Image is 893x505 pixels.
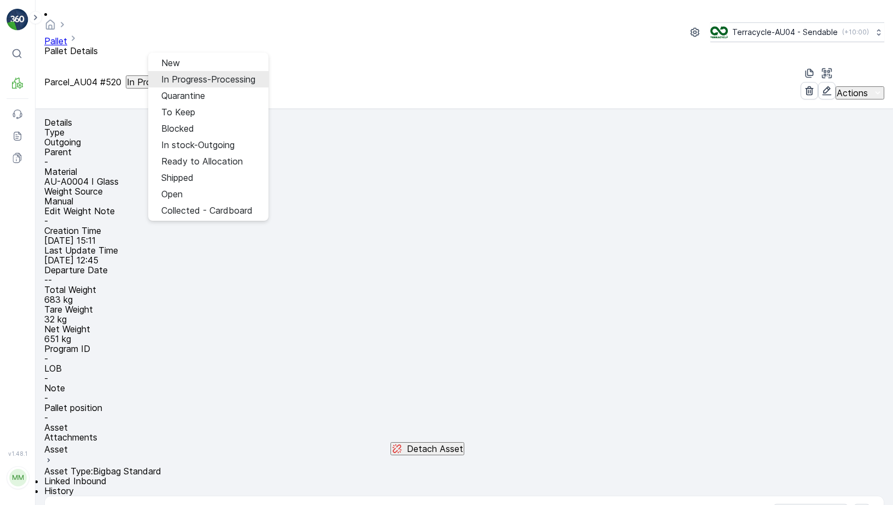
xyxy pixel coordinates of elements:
p: Edit Weight Note [44,206,884,216]
span: Collected - Cardboard [161,205,253,215]
p: Terracycle-AU04 - Sendable [732,27,838,38]
p: 651 kg [44,334,884,344]
p: Material [44,167,884,177]
span: Pallet Details [44,45,98,56]
span: To Keep [161,107,195,117]
span: Blocked [161,124,194,133]
p: - [44,157,884,167]
p: Outgoing [44,137,884,147]
p: [DATE] 15:11 [44,236,884,245]
p: Asset [44,422,884,432]
p: - [44,354,884,363]
p: Parent [44,147,884,157]
p: ( +10:00 ) [842,28,869,37]
p: Detach Asset [407,444,463,454]
p: Program ID [44,344,884,354]
p: LOB [44,363,884,373]
span: Asset Type : [44,466,93,477]
p: Asset [44,444,68,454]
button: Actions [836,86,884,99]
span: Ready to Allocation [161,156,243,166]
p: Parcel_AU04 #520 [44,77,121,87]
p: Attachments [44,432,884,442]
p: 683 kg [44,295,884,304]
p: - [44,373,884,383]
span: v 1.48.1 [7,450,28,457]
p: Total Weight [44,285,884,295]
img: logo [7,9,28,31]
p: Manual [44,196,884,206]
p: Details [44,118,72,127]
p: Type [44,127,884,137]
span: Shipped [161,173,194,183]
button: In Progress-Processing [126,75,237,89]
button: MM [7,459,28,496]
img: terracycle_logo.png [710,26,728,38]
span: Linked Inbound [44,475,107,486]
p: Tare Weight [44,304,884,314]
p: 32 kg [44,314,884,324]
p: Weight Source [44,186,884,196]
button: Terracycle-AU04 - Sendable(+10:00) [710,22,884,42]
span: Quarantine [161,91,205,101]
span: History [44,485,74,496]
p: Creation Time [44,226,884,236]
p: Last Update Time [44,245,884,255]
div: MM [9,469,27,486]
button: Detach Asset [390,442,464,455]
p: -- [44,275,884,285]
p: Actions [837,88,868,98]
p: Pallet position [44,403,884,413]
p: In Progress-Processing [127,77,221,87]
span: In Progress-Processing [161,74,255,84]
p: Net Weight [44,324,884,334]
ul: In Progress-Processing [148,52,269,221]
a: Homepage [44,22,56,33]
a: Pallet [44,36,67,46]
span: Bigbag Standard [93,466,161,477]
span: In stock-Outgoing [161,140,235,150]
p: - [44,216,884,226]
span: New [161,58,180,68]
p: AU-A0004 I Glass [44,177,884,186]
p: [DATE] 12:45 [44,255,884,265]
span: Open [161,189,183,199]
p: Departure Date [44,265,884,275]
p: Note [44,383,884,393]
p: - [44,393,884,403]
p: - [44,413,884,422]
